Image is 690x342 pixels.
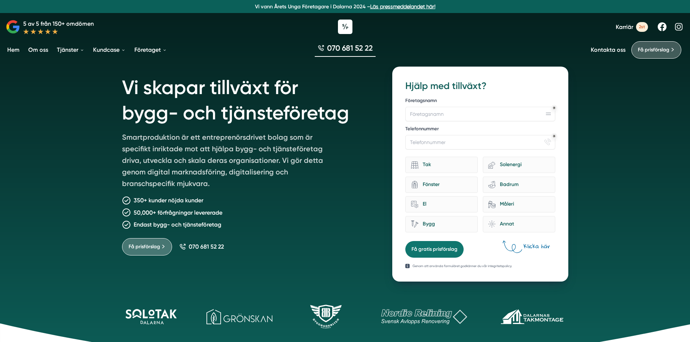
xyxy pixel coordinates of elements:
input: Telefonnummer [405,135,555,149]
a: Karriär 2st [616,22,648,32]
a: Kontakta oss [591,46,626,53]
a: Läs pressmeddelandet här! [370,4,435,9]
a: Företaget [133,41,168,59]
a: Kundcase [92,41,127,59]
div: Obligatoriskt [553,106,556,109]
a: Få prisförslag [122,238,172,256]
span: 2st [636,22,648,32]
a: Få prisförslag [631,41,681,59]
p: Genom att använda formuläret godkänner du vår integritetspolicy. [413,263,512,269]
a: 070 681 52 22 [179,243,224,250]
p: Smartproduktion är ett entreprenörsdrivet bolag som är specifikt inriktade mot att hjälpa bygg- o... [122,131,331,192]
p: 350+ kunder nöjda kunder [134,196,203,205]
div: Obligatoriskt [553,135,556,138]
a: Hem [6,41,21,59]
a: Tjänster [55,41,86,59]
p: Endast bygg- och tjänsteföretag [134,220,221,229]
input: Företagsnamn [405,107,555,121]
p: 50,000+ förfrågningar levererade [134,208,222,217]
span: 070 681 52 22 [327,43,373,53]
a: Om oss [27,41,50,59]
span: Få prisförslag [129,243,160,251]
span: 070 681 52 22 [189,243,224,250]
span: Få prisförslag [638,46,669,54]
p: Vi vann Årets Unga Företagare i Dalarna 2024 – [3,3,687,10]
label: Telefonnummer [405,126,555,134]
span: Karriär [616,24,633,30]
h3: Hjälp med tillväxt? [405,80,555,93]
h1: Vi skapar tillväxt för bygg- och tjänsteföretag [122,67,375,131]
p: 5 av 5 från 150+ omdömen [23,19,94,28]
a: 070 681 52 22 [315,43,376,57]
label: Företagsnamn [405,97,555,105]
button: Få gratis prisförslag [405,241,464,258]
